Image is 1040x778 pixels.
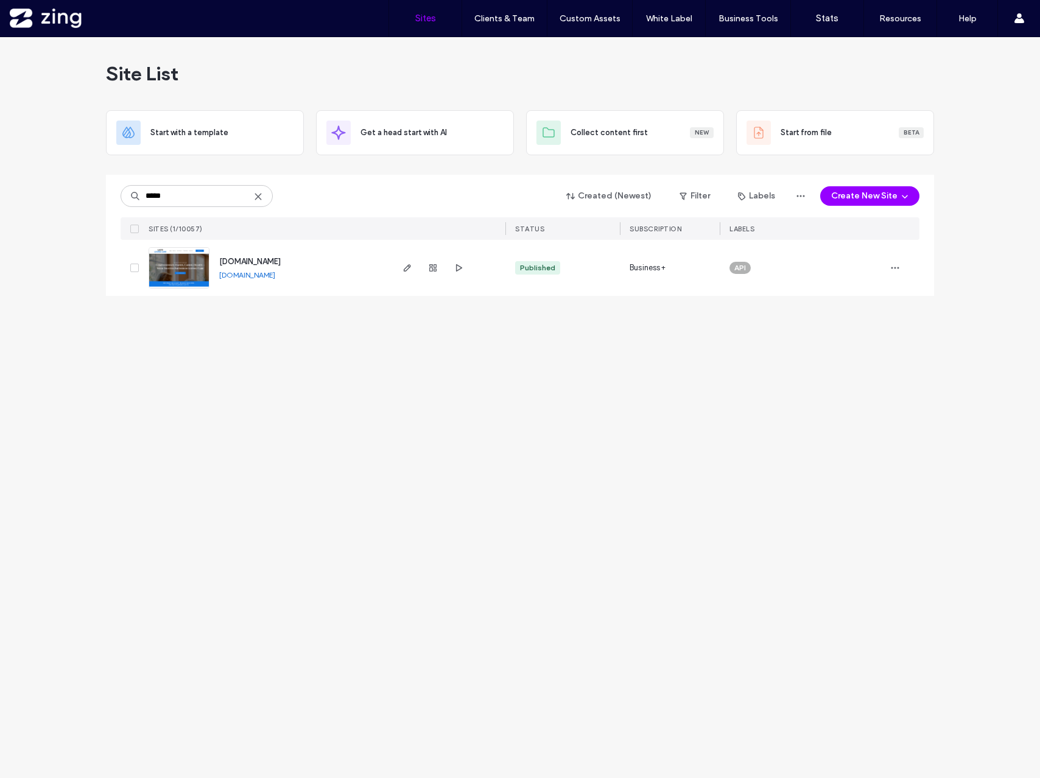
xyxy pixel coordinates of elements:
span: API [734,262,746,273]
label: White Label [646,13,692,24]
span: SITES (1/10057) [149,225,203,233]
div: Beta [899,127,924,138]
button: Filter [667,186,722,206]
label: Clients & Team [474,13,535,24]
a: [DOMAIN_NAME] [219,257,281,266]
label: Help [958,13,977,24]
div: Start with a template [106,110,304,155]
label: Stats [816,13,838,24]
button: Create New Site [820,186,919,206]
a: [DOMAIN_NAME] [219,270,275,279]
span: Start with a template [150,127,228,139]
span: Get a head start with AI [360,127,447,139]
span: STATUS [515,225,544,233]
span: Business+ [630,262,666,274]
div: Start from fileBeta [736,110,934,155]
label: Sites [415,13,436,24]
span: Site List [106,61,178,86]
div: Published [520,262,555,273]
div: Get a head start with AI [316,110,514,155]
label: Business Tools [719,13,778,24]
span: SUBSCRIPTION [630,225,681,233]
span: LABELS [729,225,754,233]
span: Collect content first [571,127,648,139]
span: Start from file [781,127,832,139]
label: Custom Assets [560,13,620,24]
button: Created (Newest) [556,186,662,206]
label: Resources [879,13,921,24]
button: Labels [727,186,786,206]
div: New [690,127,714,138]
div: Collect content firstNew [526,110,724,155]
